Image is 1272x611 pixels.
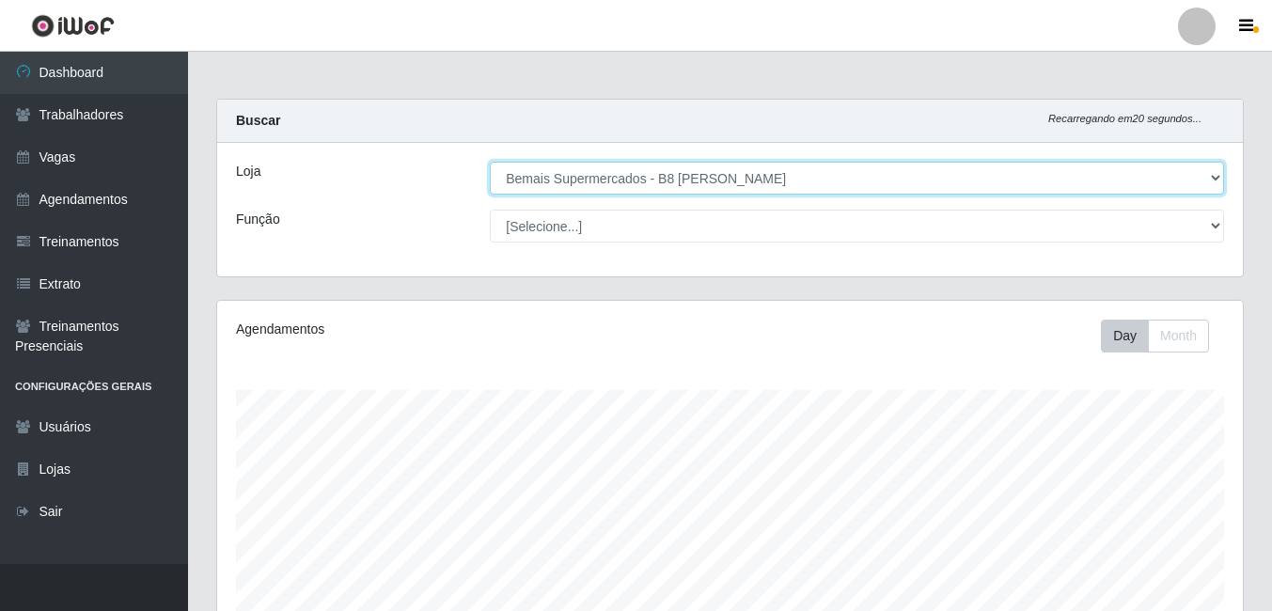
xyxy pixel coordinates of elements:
[1048,113,1201,124] i: Recarregando em 20 segundos...
[31,14,115,38] img: CoreUI Logo
[236,210,280,229] label: Função
[236,320,631,339] div: Agendamentos
[236,113,280,128] strong: Buscar
[1101,320,1209,352] div: First group
[1148,320,1209,352] button: Month
[1101,320,1224,352] div: Toolbar with button groups
[1101,320,1149,352] button: Day
[236,162,260,181] label: Loja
